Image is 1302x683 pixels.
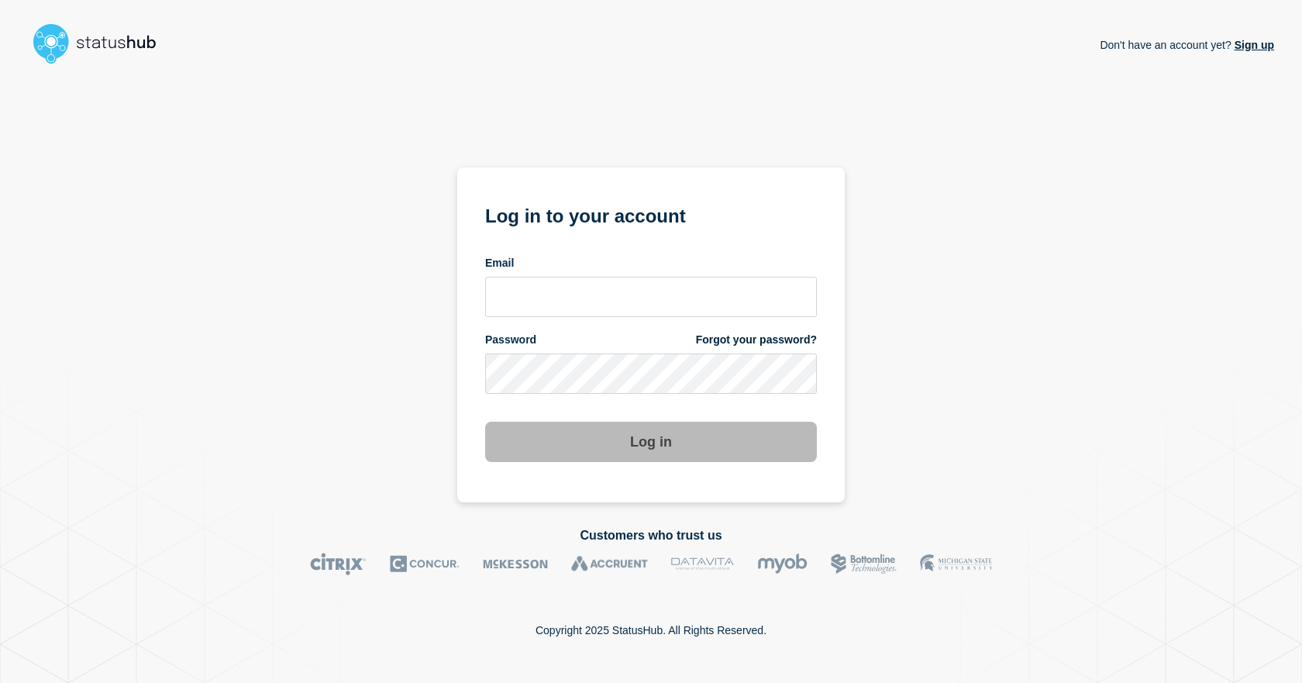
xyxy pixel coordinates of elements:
[28,529,1274,543] h2: Customers who trust us
[485,200,817,229] h1: Log in to your account
[696,333,817,347] a: Forgot your password?
[390,553,460,575] img: Concur logo
[671,553,734,575] img: DataVita logo
[485,333,536,347] span: Password
[485,256,514,271] span: Email
[920,553,992,575] img: MSU logo
[485,354,817,394] input: password input
[831,553,897,575] img: Bottomline logo
[571,553,648,575] img: Accruent logo
[536,624,766,636] p: Copyright 2025 StatusHub. All Rights Reserved.
[310,553,367,575] img: Citrix logo
[485,277,817,317] input: email input
[485,422,817,462] button: Log in
[483,553,548,575] img: McKesson logo
[28,19,175,68] img: StatusHub logo
[1231,39,1274,51] a: Sign up
[1100,26,1274,64] p: Don't have an account yet?
[757,553,808,575] img: myob logo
